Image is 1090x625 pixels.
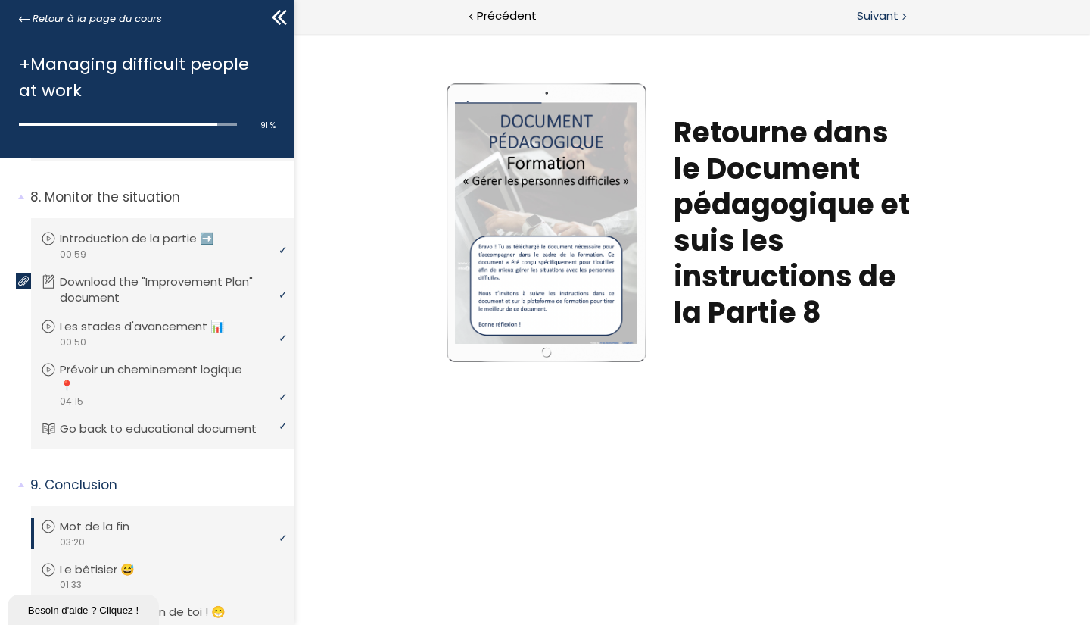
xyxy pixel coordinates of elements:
[60,230,237,247] p: Introduction de la partie ➡️
[60,561,157,578] p: Le bêtisier 😅
[30,476,283,495] p: Conclusion
[379,81,625,297] h1: Retourne dans le Document pédagogique et suis les instructions de la Partie 8
[260,120,276,131] span: 91 %
[60,361,281,395] p: Prévoir un cheminement logique 📍
[30,188,283,207] p: Monitor the situation
[60,420,279,437] p: Go back to educational document
[33,11,162,27] span: Retour à la page du cours
[59,578,82,592] span: 01:33
[59,336,86,349] span: 00:50
[60,318,248,335] p: Les stades d'avancement 📊
[59,395,83,408] span: 04:15
[59,248,86,261] span: 00:59
[857,7,898,26] span: Suivant
[60,518,152,535] p: Mot de la fin
[60,273,281,307] p: Download the "Improvement Plan" document
[477,7,537,26] span: Précédent
[19,11,162,27] a: Retour à la page du cours
[30,188,41,207] span: 8.
[30,476,41,495] span: 9.
[19,51,268,104] h1: +Managing difficult people at work
[59,536,85,549] span: 03:20
[8,592,162,625] iframe: chat widget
